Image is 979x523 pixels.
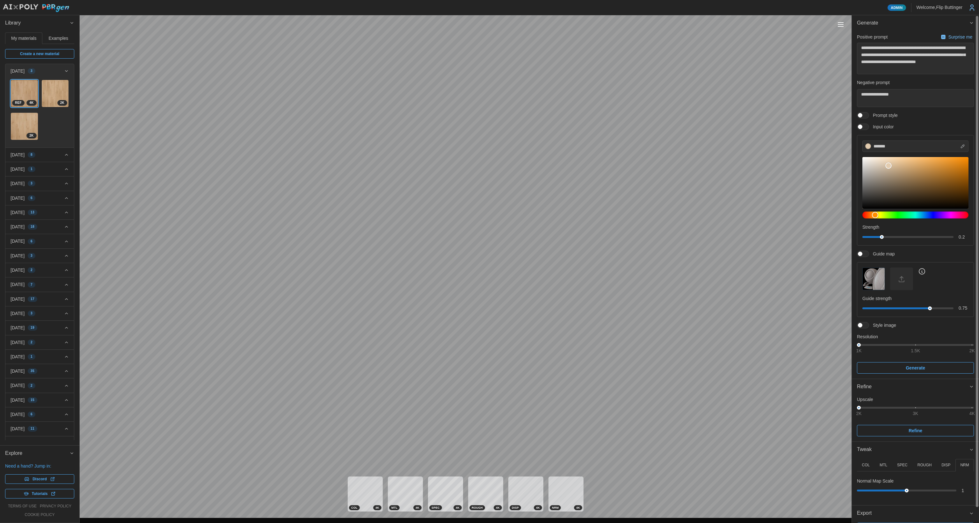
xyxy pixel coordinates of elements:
p: [DATE] [11,397,25,403]
span: Tutorials [32,489,48,498]
p: Welcome, Flip Buttinger [917,4,962,11]
button: Surprise me [939,32,974,41]
span: 1 [31,354,33,359]
p: Negative prompt [857,79,974,86]
button: [DATE]8 [5,148,74,162]
p: [DATE] [11,267,25,273]
span: Refine [909,425,922,436]
button: [DATE]18 [5,220,74,234]
div: [DATE]3 [5,78,74,147]
p: [DATE] [11,296,25,302]
p: [DATE] [11,281,25,288]
p: Strength [862,224,968,230]
a: Discord [5,474,74,484]
span: Library [5,15,69,31]
button: [DATE]3 [5,176,74,190]
button: [DATE]17 [5,292,74,306]
span: Guide map [869,251,895,257]
p: [DATE] [11,238,25,244]
button: [DATE]3 [5,306,74,320]
span: 4 K [536,505,540,510]
p: [DATE] [11,310,25,317]
button: [DATE]35 [5,364,74,378]
button: [DATE]3 [5,64,74,78]
button: [DATE]3 [5,249,74,263]
p: Guide strength [862,295,968,302]
p: [DATE] [11,325,25,331]
span: My materials [11,36,36,40]
button: [DATE]6 [5,407,74,421]
p: [DATE] [11,382,25,389]
button: Generate [857,362,974,374]
p: [DATE] [11,195,25,201]
button: [DATE]6 [5,234,74,248]
p: SPEC [897,462,908,468]
span: 3 [31,311,33,316]
span: Admin [891,5,903,11]
p: Positive prompt [857,34,888,40]
span: 17 [31,297,34,302]
a: Ig20h3FqCRSVFcfPEMuO2K [11,112,38,140]
p: 1 [961,487,974,494]
p: MTL [880,462,887,468]
span: Export [857,505,969,521]
span: 6 [31,196,33,201]
span: Generate [906,362,925,373]
span: ROUGH [472,505,483,510]
span: REF [15,100,22,105]
a: cookie policy [25,512,54,518]
a: privacy policy [40,504,71,509]
img: Ig20h3FqCRSVFcfPEMuO [11,113,38,140]
span: 6 [31,239,33,244]
span: COL [351,505,358,510]
p: 0.75 [959,305,968,311]
a: Tutorials [5,489,74,498]
p: DISP [941,462,950,468]
span: 19 [31,325,34,330]
span: DISP [512,505,519,510]
span: 6 [31,412,33,417]
p: 0.2 [959,234,968,240]
p: [DATE] [11,411,25,418]
button: [DATE]6 [5,191,74,205]
span: 4 K [576,505,580,510]
p: [DATE] [11,180,25,187]
p: Surprise me [948,34,974,40]
p: [DATE] [11,440,25,447]
span: MTL [391,505,397,510]
button: [DATE]13 [5,205,74,219]
span: 2 [31,268,33,273]
button: [DATE]2 [5,378,74,392]
p: Normal Map Scale [857,478,894,484]
p: [DATE] [11,253,25,259]
p: [DATE] [11,354,25,360]
span: Input color [869,124,894,130]
span: Refine [857,379,969,395]
img: 9JZobSCd3mj9jVMPweIK [42,80,69,107]
span: 7 [31,282,33,287]
button: Generate [852,15,979,31]
span: 2 K [60,100,64,105]
button: [DATE]11 [5,422,74,436]
span: 4 K [416,505,419,510]
p: [DATE] [11,368,25,374]
button: [DATE]1 [5,350,74,364]
button: Guide map [862,268,885,290]
div: Tweak [852,457,979,505]
p: [DATE] [11,224,25,230]
span: 18 [31,224,34,229]
span: 4 K [375,505,379,510]
span: Style image [869,322,896,328]
span: Prompt style [869,112,898,118]
span: Discord [33,475,47,484]
img: Guide map [863,268,885,290]
span: Generate [857,15,969,31]
div: Generate [852,31,979,379]
button: Refine [852,379,979,395]
span: 2 [31,340,33,345]
a: terms of use [8,504,37,509]
span: 4 K [29,100,33,105]
a: QAYmIAaKeQ3elvxfXVOq4KREF [11,80,38,107]
button: [DATE]19 [5,321,74,335]
p: NRM [960,462,969,468]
